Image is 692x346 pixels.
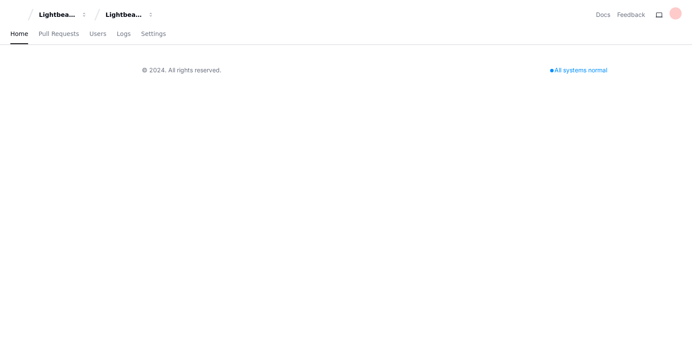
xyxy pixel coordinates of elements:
[90,31,106,36] span: Users
[102,7,157,23] button: Lightbeam Health Solutions
[35,7,91,23] button: Lightbeam Health
[10,24,28,44] a: Home
[141,24,166,44] a: Settings
[38,24,79,44] a: Pull Requests
[38,31,79,36] span: Pull Requests
[39,10,76,19] div: Lightbeam Health
[117,24,131,44] a: Logs
[617,10,645,19] button: Feedback
[545,64,612,76] div: All systems normal
[142,66,221,74] div: © 2024. All rights reserved.
[106,10,143,19] div: Lightbeam Health Solutions
[117,31,131,36] span: Logs
[141,31,166,36] span: Settings
[10,31,28,36] span: Home
[90,24,106,44] a: Users
[596,10,610,19] a: Docs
